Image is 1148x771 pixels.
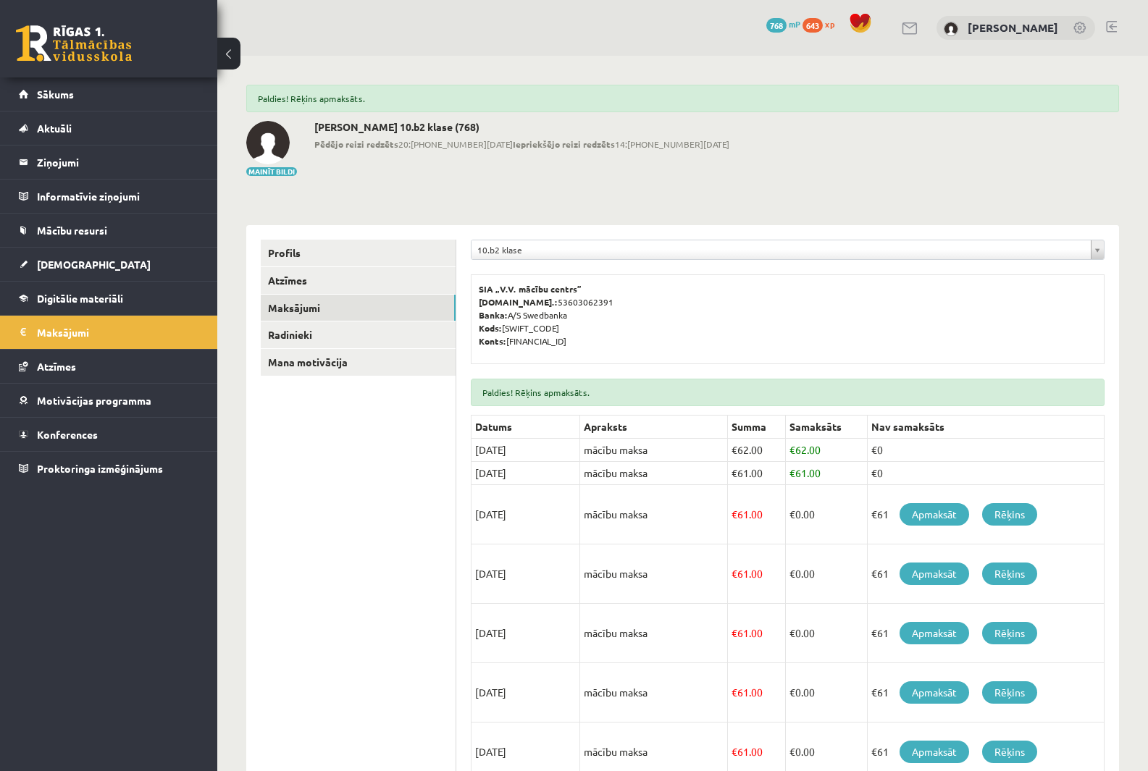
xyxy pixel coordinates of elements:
span: € [789,466,795,479]
legend: Ziņojumi [37,146,199,179]
td: 0.00 [786,544,868,604]
td: €61 [868,544,1105,604]
th: Summa [728,416,786,439]
a: Atzīmes [261,267,456,294]
td: mācību maksa [580,663,728,722]
a: Maksājumi [19,316,199,349]
button: Mainīt bildi [246,167,297,176]
td: [DATE] [472,462,580,485]
th: Nav samaksāts [868,416,1105,439]
b: Konts: [479,335,506,347]
b: Iepriekšējo reizi redzēts [513,138,615,150]
a: Sākums [19,77,199,111]
td: 61.00 [728,663,786,722]
a: [PERSON_NAME] [968,20,1058,35]
span: Mācību resursi [37,224,107,237]
td: mācību maksa [580,485,728,544]
th: Samaksāts [786,416,868,439]
a: 643 xp [803,18,842,30]
span: 20:[PHONE_NUMBER][DATE] 14:[PHONE_NUMBER][DATE] [314,138,729,151]
span: € [732,745,737,758]
a: Mana motivācija [261,349,456,376]
td: [DATE] [472,485,580,544]
span: 10.b2 klase [477,240,1085,259]
span: Motivācijas programma [37,394,151,407]
a: Digitālie materiāli [19,282,199,315]
a: Rēķins [982,741,1037,763]
div: Paldies! Rēķins apmaksāts. [471,379,1105,406]
span: 768 [766,18,787,33]
a: Apmaksāt [900,563,969,585]
a: Radinieki [261,321,456,348]
td: €61 [868,663,1105,722]
td: 61.00 [728,485,786,544]
a: Atzīmes [19,350,199,383]
td: 0.00 [786,663,868,722]
span: Sākums [37,88,74,101]
td: 62.00 [786,439,868,462]
a: Ziņojumi [19,146,199,179]
legend: Informatīvie ziņojumi [37,180,199,213]
img: Deivids Gregors Zeile [944,22,958,36]
legend: Maksājumi [37,316,199,349]
a: Rēķins [982,622,1037,644]
td: [DATE] [472,663,580,722]
a: Apmaksāt [900,741,969,763]
a: Rēķins [982,563,1037,585]
td: [DATE] [472,604,580,663]
span: Digitālie materiāli [37,292,123,305]
a: Apmaksāt [900,622,969,644]
span: € [789,745,795,758]
td: €61 [868,604,1105,663]
a: Aktuāli [19,111,199,145]
a: 10.b2 klase [472,240,1104,259]
a: Rēķins [982,681,1037,704]
span: Proktoringa izmēģinājums [37,462,163,475]
span: Aktuāli [37,122,72,135]
span: € [789,626,795,639]
td: €0 [868,439,1105,462]
a: Apmaksāt [900,503,969,526]
span: [DEMOGRAPHIC_DATA] [37,258,151,271]
a: Profils [261,240,456,266]
a: Mācību resursi [19,214,199,247]
span: € [789,443,795,456]
td: 61.00 [728,544,786,604]
b: SIA „V.V. mācību centrs” [479,283,582,295]
th: Datums [472,416,580,439]
b: Banka: [479,309,508,321]
span: Atzīmes [37,360,76,373]
span: Konferences [37,428,98,441]
td: mācību maksa [580,604,728,663]
span: € [789,686,795,699]
td: 61.00 [728,604,786,663]
td: 61.00 [786,462,868,485]
img: Deivids Gregors Zeile [246,121,290,164]
span: € [732,443,737,456]
td: €0 [868,462,1105,485]
span: xp [825,18,834,30]
span: 643 [803,18,823,33]
td: 62.00 [728,439,786,462]
div: Paldies! Rēķins apmaksāts. [246,85,1119,112]
a: Maksājumi [261,295,456,321]
span: € [789,567,795,580]
a: Informatīvie ziņojumi [19,180,199,213]
span: € [732,466,737,479]
a: [DEMOGRAPHIC_DATA] [19,248,199,281]
td: mācību maksa [580,439,728,462]
td: [DATE] [472,544,580,604]
p: 53603062391 A/S Swedbanka [SWIFT_CODE] [FINANCIAL_ID] [479,282,1097,347]
a: 768 mP [766,18,800,30]
td: 0.00 [786,485,868,544]
a: Konferences [19,418,199,451]
a: Apmaksāt [900,681,969,704]
b: Pēdējo reizi redzēts [314,138,398,150]
th: Apraksts [580,416,728,439]
td: mācību maksa [580,544,728,604]
span: € [732,626,737,639]
span: € [732,507,737,521]
td: [DATE] [472,439,580,462]
a: Motivācijas programma [19,384,199,417]
a: Proktoringa izmēģinājums [19,452,199,485]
